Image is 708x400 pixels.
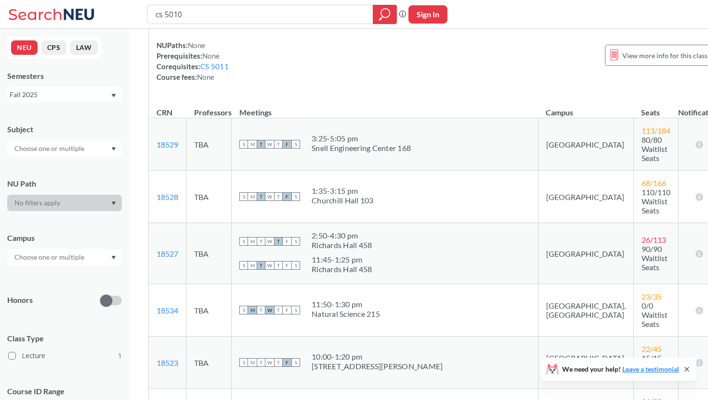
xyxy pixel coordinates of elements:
[7,71,122,81] div: Semesters
[312,240,372,250] div: Richards Hall 458
[7,140,122,157] div: Dropdown arrow
[155,6,366,23] input: Class, professor, course number, "phrase"
[248,261,257,270] span: M
[8,350,122,362] label: Lecture
[111,147,116,151] svg: Dropdown arrow
[291,261,300,270] span: S
[265,358,274,367] span: W
[257,237,265,246] span: T
[197,73,214,81] span: None
[283,358,291,367] span: F
[7,124,122,135] div: Subject
[186,98,232,118] th: Professors
[312,309,380,319] div: Natural Science 215
[274,358,283,367] span: T
[642,301,668,328] span: 0/0 Waitlist Seats
[186,337,232,389] td: TBA
[111,256,116,260] svg: Dropdown arrow
[291,306,300,314] span: S
[10,251,91,263] input: Choose one or multiple
[157,192,178,201] a: 18528
[274,237,283,246] span: T
[642,353,668,381] span: 15/15 Waitlist Seats
[239,237,248,246] span: S
[312,143,411,153] div: Snell Engineering Center 168
[622,365,679,373] a: Leave a testimonial
[291,358,300,367] span: S
[642,135,668,162] span: 80/80 Waitlist Seats
[379,8,391,21] svg: magnifying glass
[239,306,248,314] span: S
[408,5,447,24] button: Sign In
[10,143,91,154] input: Choose one or multiple
[642,187,670,215] span: 110/110 Waitlist Seats
[111,94,116,98] svg: Dropdown arrow
[11,40,38,55] button: NEU
[538,118,633,171] td: [GEOGRAPHIC_DATA]
[232,98,538,118] th: Meetings
[257,192,265,201] span: T
[538,98,633,118] th: Campus
[186,284,232,337] td: TBA
[157,358,178,367] a: 18523
[633,98,678,118] th: Seats
[157,107,172,118] div: CRN
[283,140,291,149] span: F
[202,51,220,60] span: None
[283,192,291,201] span: F
[239,140,248,149] span: S
[538,171,633,223] td: [GEOGRAPHIC_DATA]
[239,358,248,367] span: S
[265,261,274,270] span: W
[283,237,291,246] span: F
[265,140,274,149] span: W
[7,178,122,189] div: NU Path
[291,140,300,149] span: S
[157,249,178,258] a: 18527
[70,40,98,55] button: LAW
[265,192,274,201] span: W
[274,192,283,201] span: T
[157,306,178,315] a: 18534
[538,284,633,337] td: [GEOGRAPHIC_DATA], [GEOGRAPHIC_DATA]
[248,306,257,314] span: M
[10,89,110,100] div: Fall 2025
[200,62,229,71] a: CS 5011
[248,192,257,201] span: M
[283,306,291,314] span: F
[538,223,633,284] td: [GEOGRAPHIC_DATA]
[186,118,232,171] td: TBA
[7,249,122,265] div: Dropdown arrow
[642,344,662,353] span: 22 / 45
[186,223,232,284] td: TBA
[7,386,122,397] p: Course ID Range
[642,235,666,244] span: 26 / 113
[248,358,257,367] span: M
[248,237,257,246] span: M
[562,366,679,373] span: We need your help!
[257,261,265,270] span: T
[7,87,122,102] div: Fall 2025Dropdown arrow
[312,264,372,274] div: Richards Hall 458
[257,140,265,149] span: T
[274,140,283,149] span: T
[642,178,666,187] span: 68 / 166
[265,237,274,246] span: W
[312,255,372,264] div: 11:45 - 1:25 pm
[312,300,380,309] div: 11:50 - 1:30 pm
[257,358,265,367] span: T
[642,126,670,135] span: 113 / 184
[157,140,178,149] a: 18529
[538,337,633,389] td: [GEOGRAPHIC_DATA], [GEOGRAPHIC_DATA]
[157,40,229,82] div: NUPaths: Prerequisites: Corequisites: Course fees:
[312,231,372,240] div: 2:50 - 4:30 pm
[373,5,397,24] div: magnifying glass
[7,295,33,306] p: Honors
[312,196,374,205] div: Churchill Hall 103
[622,50,708,62] span: View more info for this class
[312,352,443,362] div: 10:00 - 1:20 pm
[291,237,300,246] span: S
[7,333,122,344] span: Class Type
[642,292,662,301] span: 23 / 35
[111,201,116,205] svg: Dropdown arrow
